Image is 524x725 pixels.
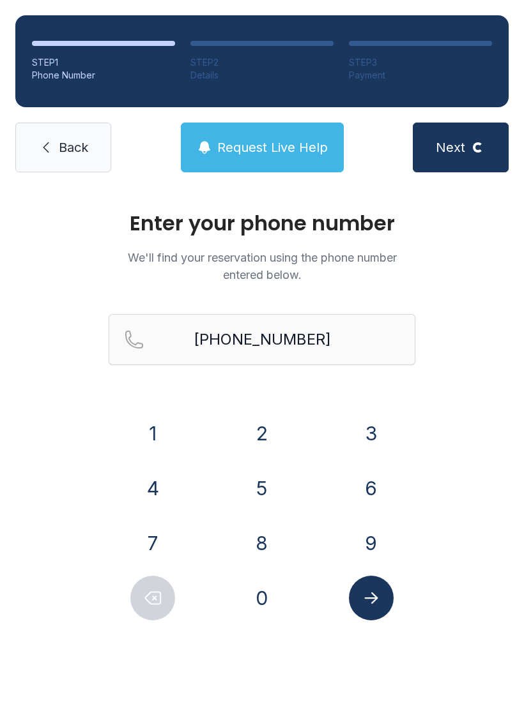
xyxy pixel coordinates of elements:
[349,521,394,565] button: 9
[349,576,394,620] button: Submit lookup form
[32,56,175,69] div: STEP 1
[109,314,415,365] input: Reservation phone number
[190,69,334,82] div: Details
[217,138,328,156] span: Request Live Help
[349,56,492,69] div: STEP 3
[349,466,394,511] button: 6
[130,576,175,620] button: Delete number
[109,213,415,234] h1: Enter your phone number
[240,466,284,511] button: 5
[130,521,175,565] button: 7
[240,411,284,456] button: 2
[436,138,465,156] span: Next
[32,69,175,82] div: Phone Number
[59,138,88,156] span: Back
[190,56,334,69] div: STEP 2
[130,411,175,456] button: 1
[109,249,415,283] p: We'll find your reservation using the phone number entered below.
[240,521,284,565] button: 8
[130,466,175,511] button: 4
[349,411,394,456] button: 3
[240,576,284,620] button: 0
[349,69,492,82] div: Payment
